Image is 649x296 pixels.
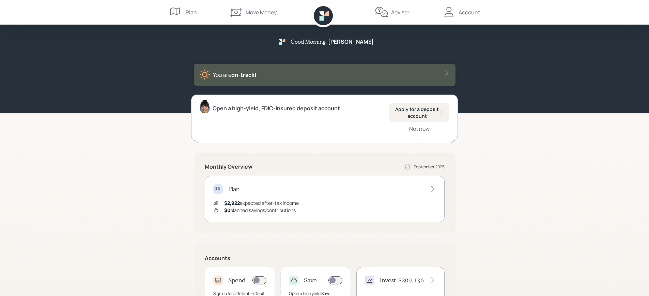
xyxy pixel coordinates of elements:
div: Not now [409,125,430,132]
span: $2,922 [224,200,240,206]
div: September 2025 [414,164,445,170]
img: sunny-XHVQM73Q.digested.png [199,69,210,80]
button: Apply for a deposit account [389,103,449,122]
h5: Accounts [205,255,445,262]
h5: Monthly Overview [205,164,252,170]
div: You are [213,71,257,79]
div: expected after-tax income [224,199,299,207]
h5: Good Morning , [291,38,327,45]
div: planned savings/contributions [224,207,296,214]
div: Plan [186,8,197,16]
div: Apply for a deposit account [395,106,444,119]
h4: $209,136 [398,277,424,284]
h4: Plan [228,185,239,193]
div: Advisor [391,8,410,16]
h4: Spend [228,277,246,284]
span: $0 [224,207,230,213]
h5: [PERSON_NAME] [328,39,374,45]
div: Move Money [246,8,277,16]
div: Open a high-yield, FDIC-insured deposit account [213,104,340,112]
img: treva-nostdahl-headshot.png [200,100,210,113]
span: on‑track! [231,71,257,79]
h4: Save [304,277,317,284]
div: Account [459,8,480,16]
h4: Invest [380,277,396,284]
